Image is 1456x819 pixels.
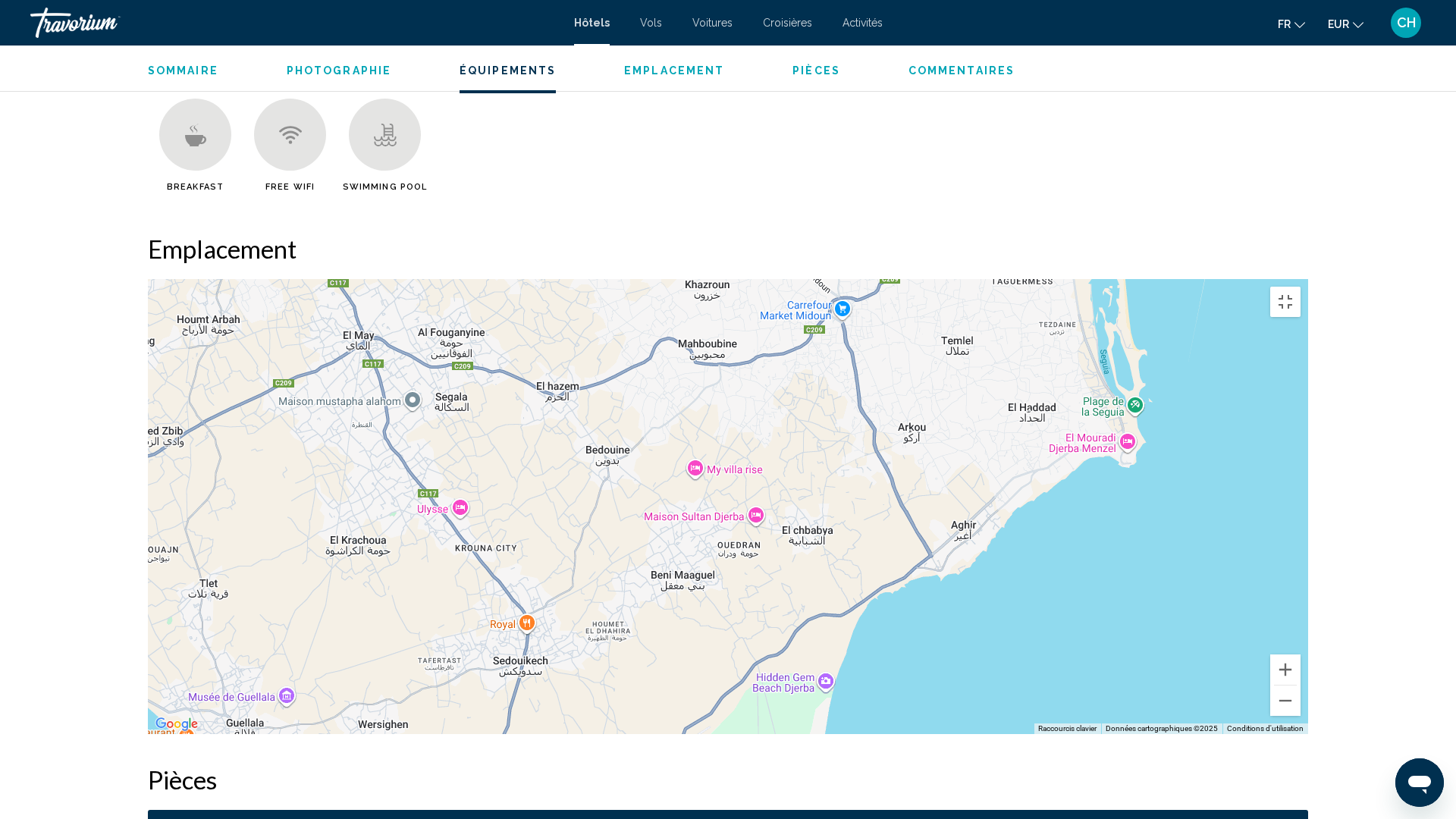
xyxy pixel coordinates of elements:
[287,64,391,77] button: Photographie
[1328,18,1349,30] span: EUR
[1278,18,1291,30] span: fr
[1270,654,1301,685] button: Zoom avant
[1278,13,1305,35] button: Change language
[1386,7,1426,39] button: User Menu
[343,182,427,192] span: Swimming Pool
[1106,724,1218,733] span: Données cartographiques ©2025
[265,182,315,192] span: Free WiFi
[152,714,202,734] img: Google
[908,64,1015,77] button: Commentaires
[792,64,840,77] span: Pièces
[1270,686,1301,716] button: Zoom arrière
[148,234,1308,264] h2: Emplacement
[148,64,218,77] button: Sommaire
[148,64,218,77] span: Sommaire
[1038,723,1097,734] button: Raccourcis clavier
[460,64,556,77] span: Équipements
[908,64,1015,77] span: Commentaires
[624,64,724,77] span: Emplacement
[1397,15,1416,30] span: CH
[460,64,556,77] button: Équipements
[148,764,1308,795] h2: Pièces
[1395,758,1444,807] iframe: Bouton de lancement de la fenêtre de messagerie
[843,17,883,29] a: Activités
[1270,287,1301,317] button: Passer en plein écran
[763,17,812,29] a: Croisières
[30,8,559,38] a: Travorium
[287,64,391,77] span: Photographie
[640,17,662,29] a: Vols
[574,17,610,29] a: Hôtels
[167,182,224,192] span: Breakfast
[624,64,724,77] button: Emplacement
[152,714,202,734] a: Ouvrir cette zone dans Google Maps (dans une nouvelle fenêtre)
[692,17,733,29] a: Voitures
[1328,13,1363,35] button: Change currency
[792,64,840,77] button: Pièces
[1227,724,1304,733] a: Conditions d'utilisation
